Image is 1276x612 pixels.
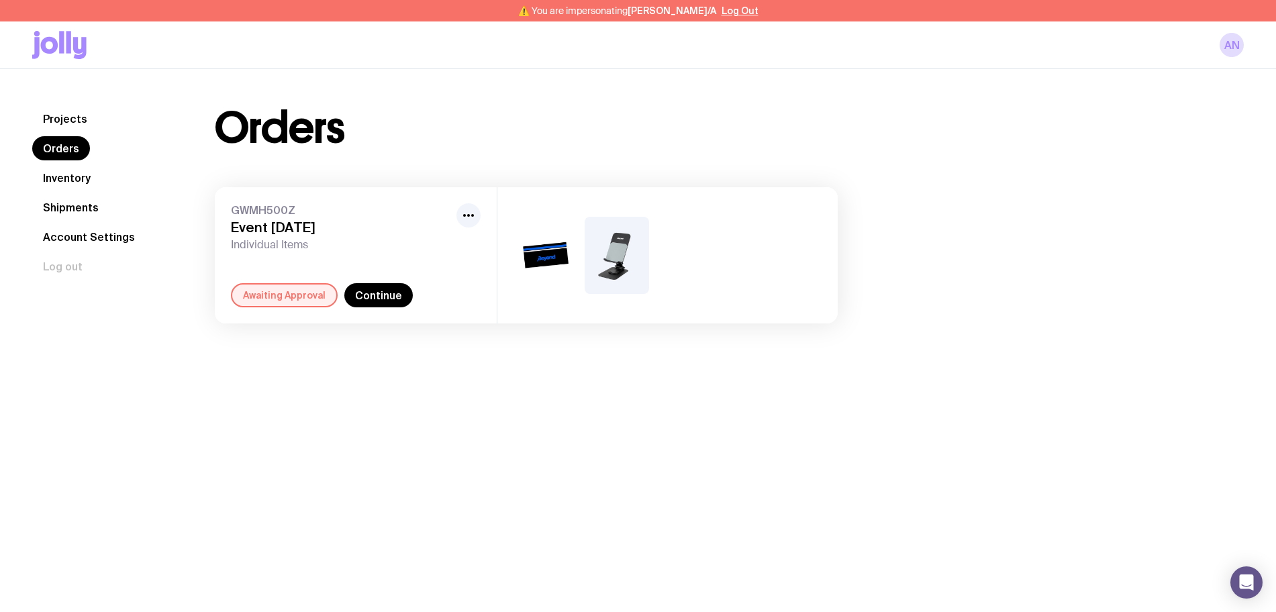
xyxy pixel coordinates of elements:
a: Continue [344,283,413,307]
span: [PERSON_NAME]/A [628,5,716,16]
button: Log out [32,254,93,278]
h1: Orders [215,107,344,150]
a: Shipments [32,195,109,219]
a: Projects [32,107,98,131]
h3: Event [DATE] [231,219,451,236]
a: Account Settings [32,225,146,249]
div: Open Intercom Messenger [1230,566,1263,599]
a: AN [1220,33,1244,57]
a: Inventory [32,166,101,190]
span: ⚠️ You are impersonating [518,5,716,16]
a: Orders [32,136,90,160]
span: Individual Items [231,238,451,252]
div: Awaiting Approval [231,283,338,307]
span: GWMH500Z [231,203,451,217]
button: Log Out [722,5,758,16]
